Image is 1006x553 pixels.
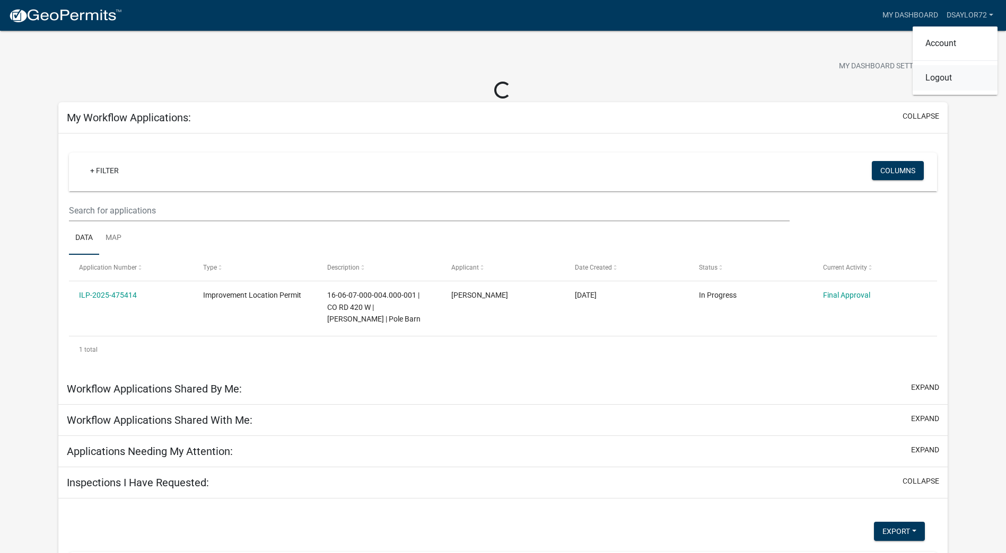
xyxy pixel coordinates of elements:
[69,336,937,363] div: 1 total
[699,264,718,271] span: Status
[69,200,790,221] input: Search for applications
[913,31,998,56] a: Account
[575,264,612,271] span: Date Created
[69,255,193,280] datatable-header-cell: Application Number
[565,255,689,280] datatable-header-cell: Date Created
[79,291,137,299] a: ILP-2025-475414
[903,111,939,122] button: collapse
[451,291,508,299] span: Darrell Saylor
[193,255,317,280] datatable-header-cell: Type
[575,291,597,299] span: 09/08/2025
[69,221,99,255] a: Data
[99,221,128,255] a: Map
[441,255,565,280] datatable-header-cell: Applicant
[327,291,421,324] span: 16-06-07-000-004.000-001 | CO RD 420 W | Darrell Saylor | Pole Barn
[903,476,939,487] button: collapse
[823,291,870,299] a: Final Approval
[878,5,942,25] a: My Dashboard
[58,133,948,373] div: collapse
[699,291,737,299] span: In Progress
[67,382,242,395] h5: Workflow Applications Shared By Me:
[813,255,937,280] datatable-header-cell: Current Activity
[203,264,217,271] span: Type
[82,161,127,180] a: + Filter
[830,56,953,77] button: My Dashboard Settingssettings
[911,382,939,393] button: expand
[67,445,233,458] h5: Applications Needing My Attention:
[911,444,939,456] button: expand
[203,291,301,299] span: Improvement Location Permit
[913,26,998,95] div: Dsaylor72
[839,60,930,73] span: My Dashboard Settings
[911,413,939,424] button: expand
[317,255,441,280] datatable-header-cell: Description
[451,264,479,271] span: Applicant
[327,264,360,271] span: Description
[689,255,813,280] datatable-header-cell: Status
[942,5,998,25] a: Dsaylor72
[67,414,252,426] h5: Workflow Applications Shared With Me:
[823,264,867,271] span: Current Activity
[67,476,209,489] h5: Inspections I Have Requested:
[67,111,191,124] h5: My Workflow Applications:
[79,264,137,271] span: Application Number
[874,522,925,541] button: Export
[913,65,998,91] a: Logout
[872,161,924,180] button: Columns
